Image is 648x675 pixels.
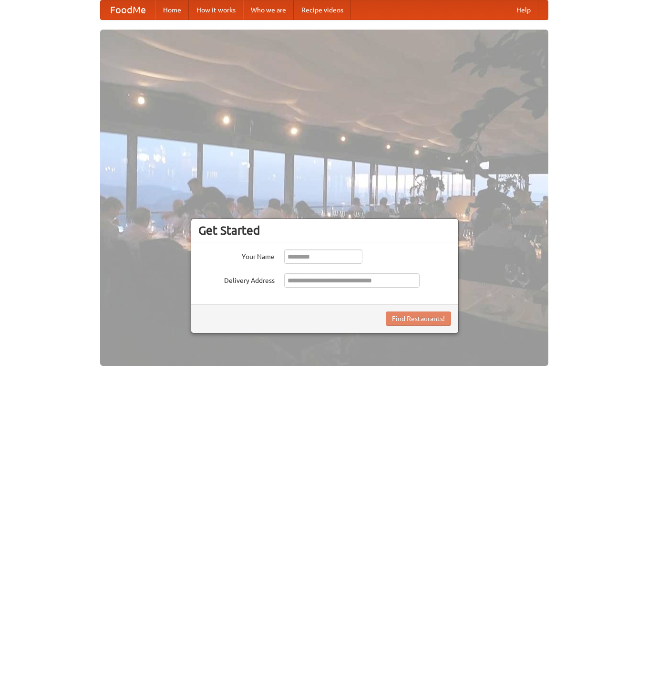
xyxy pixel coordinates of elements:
[386,312,451,326] button: Find Restaurants!
[294,0,351,20] a: Recipe videos
[198,273,275,285] label: Delivery Address
[198,249,275,261] label: Your Name
[509,0,538,20] a: Help
[101,0,155,20] a: FoodMe
[243,0,294,20] a: Who we are
[155,0,189,20] a: Home
[198,223,451,238] h3: Get Started
[189,0,243,20] a: How it works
